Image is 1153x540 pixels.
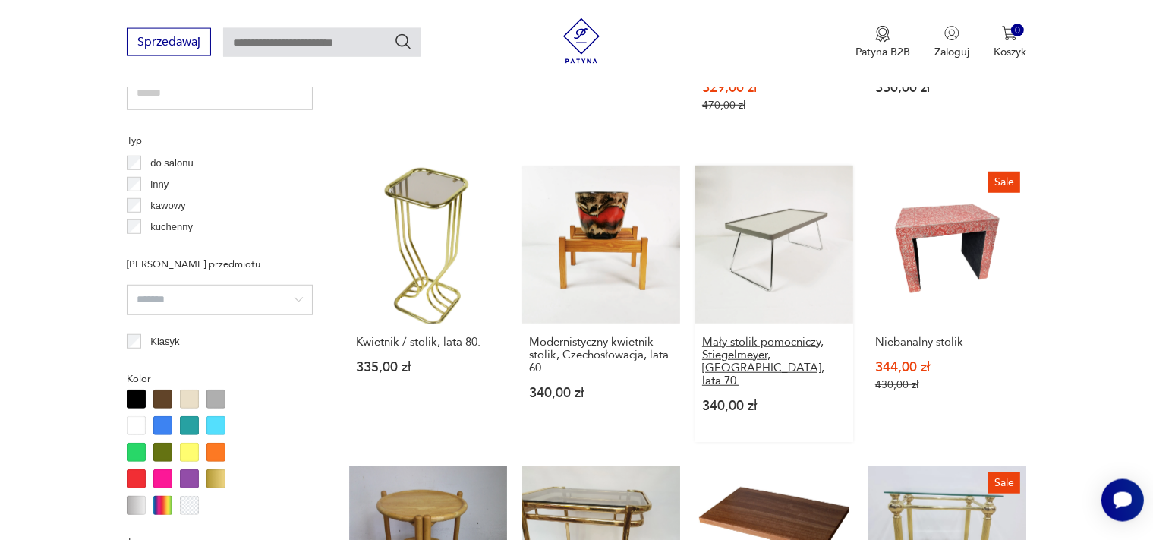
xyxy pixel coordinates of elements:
p: 340,00 zł [702,399,846,412]
a: Mały stolik pomocniczy, Stiegelmeyer, Niemcy, lata 70.Mały stolik pomocniczy, Stiegelmeyer, [GEOG... [695,166,853,442]
p: 470,00 zł [702,99,846,112]
a: Modernistyczny kwietnik- stolik, Czechosłowacja, lata 60.Modernistyczny kwietnik- stolik, Czechos... [522,166,680,442]
a: Ikona medaluPatyna B2B [855,26,910,59]
p: 330,00 zł [875,81,1019,94]
p: 430,00 zł [875,378,1019,391]
img: Ikonka użytkownika [944,26,959,41]
a: Sprzedawaj [127,38,211,49]
a: SaleNiebanalny stolikNiebanalny stolik344,00 zł430,00 zł [868,166,1026,442]
img: Ikona koszyka [1002,26,1017,41]
p: Zaloguj [934,45,969,59]
p: kawowy [150,197,185,214]
p: Patyna B2B [855,45,910,59]
button: Patyna B2B [855,26,910,59]
button: Szukaj [394,33,412,51]
p: kuchenny [150,219,193,235]
p: 344,00 zł [875,361,1019,374]
h3: Kwietnik / stolik, lata 80. [356,336,500,349]
p: 329,00 zł [702,81,846,94]
img: Ikona medalu [875,26,890,43]
h3: Mały stolik pomocniczy, Stiegelmeyer, [GEOGRAPHIC_DATA], lata 70. [702,336,846,387]
button: 0Koszyk [994,26,1026,59]
div: 0 [1011,24,1024,37]
iframe: Smartsupp widget button [1101,479,1144,522]
img: Patyna - sklep z meblami i dekoracjami vintage [559,18,604,64]
p: inny [150,176,169,193]
h3: Niebanalny stolik [875,336,1019,349]
p: do salonu [150,155,193,172]
button: Sprzedawaj [127,28,211,56]
p: Typ [127,132,313,149]
p: Klasyk [150,333,179,350]
p: 340,00 zł [529,387,673,399]
h3: Modernistyczny kwietnik- stolik, Czechosłowacja, lata 60. [529,336,673,374]
p: 335,00 zł [356,361,500,374]
button: Zaloguj [934,26,969,59]
p: Kolor [127,371,313,387]
p: Koszyk [994,45,1026,59]
a: Kwietnik / stolik, lata 80.Kwietnik / stolik, lata 80.335,00 zł [349,166,507,442]
p: [PERSON_NAME] przedmiotu [127,256,313,273]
